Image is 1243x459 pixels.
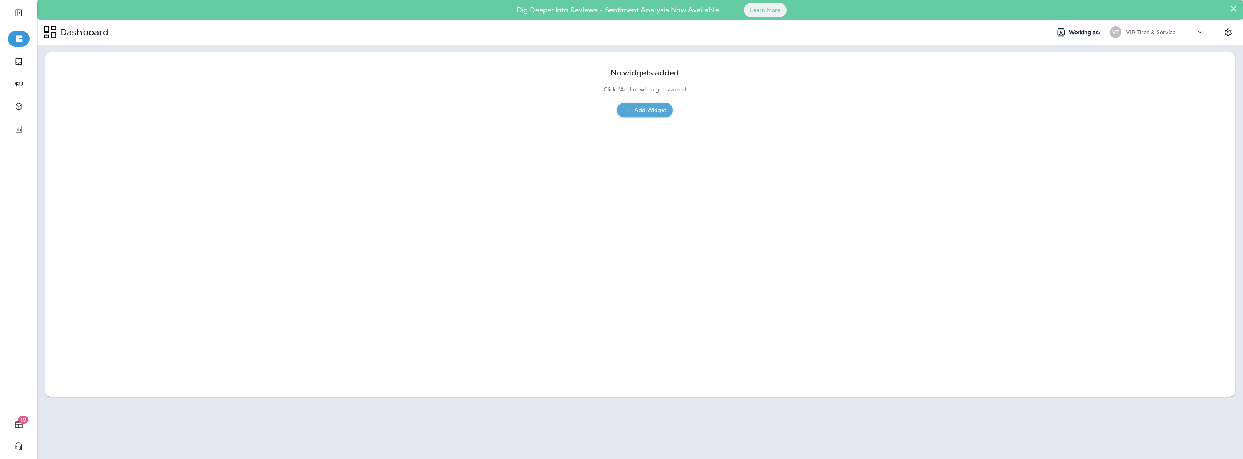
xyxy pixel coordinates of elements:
[494,9,742,11] p: Dig Deeper into Reviews - Sentiment Analysis Now Available
[18,416,29,424] span: 19
[604,86,686,93] p: Click "Add new" to get started
[8,5,30,21] button: Expand Sidebar
[1221,25,1235,39] button: Settings
[1126,29,1176,35] p: VIP Tires & Service
[1230,2,1237,15] button: Close
[611,70,679,76] p: No widgets added
[634,105,667,115] div: Add Widget
[8,417,30,432] button: 19
[1110,26,1121,38] div: VT
[57,26,109,38] p: Dashboard
[744,3,787,17] button: Learn More
[617,103,673,117] button: Add Widget
[1069,29,1102,36] span: Working as:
